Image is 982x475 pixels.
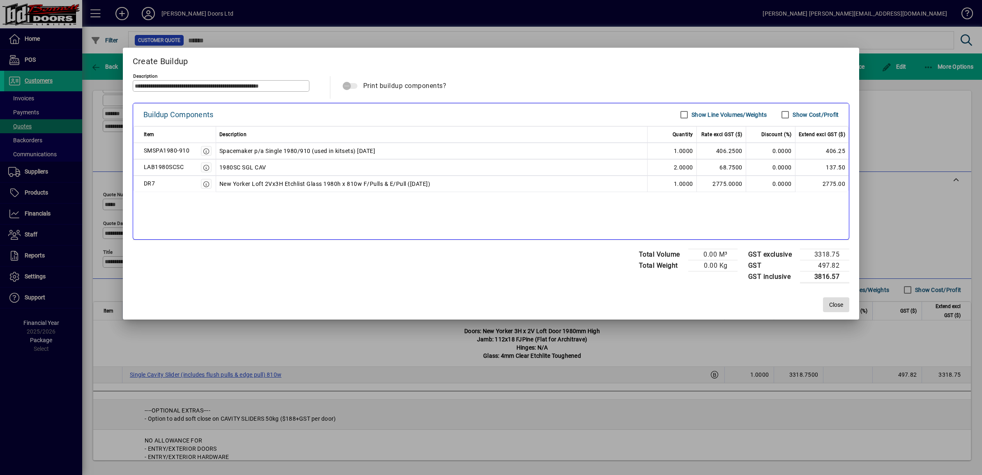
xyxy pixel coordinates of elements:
div: 2775.0000 [700,179,742,189]
span: Description [219,130,247,139]
td: 2775.00 [795,176,849,192]
td: GST inclusive [744,271,800,283]
div: DR7 [144,178,155,188]
td: 0.0000 [746,159,795,176]
td: GST [744,260,800,271]
div: SMSPA1980-910 [144,146,190,155]
span: Rate excl GST ($) [701,130,742,139]
span: Extend excl GST ($) [799,130,846,139]
span: Quantity [673,130,693,139]
span: Discount (%) [761,130,792,139]
td: Spacemaker p/a Single 1980/910 (used in kitsets) [DATE] [216,143,648,159]
td: 3318.75 [800,249,849,260]
label: Show Cost/Profit [791,111,839,119]
mat-label: Description [133,73,157,79]
td: 1.0000 [648,176,697,192]
div: LAB1980SCSC [144,162,184,172]
span: Item [144,130,154,139]
td: 406.25 [795,143,849,159]
button: Close [823,297,849,312]
td: GST exclusive [744,249,800,260]
td: 497.82 [800,260,849,271]
td: 2.0000 [648,159,697,176]
h2: Create Buildup [123,48,860,72]
td: 1.0000 [648,143,697,159]
div: Buildup Components [143,108,214,121]
td: 3816.57 [800,271,849,283]
td: 0.00 M³ [688,249,738,260]
td: Total Volume [635,249,688,260]
td: 1980SC SGL CAV [216,159,648,176]
td: 0.0000 [746,176,795,192]
td: 0.0000 [746,143,795,159]
td: New Yorker Loft 2Vx3H Etchlist Glass 1980h x 810w F/Pulls & E/Pull ([DATE]) [216,176,648,192]
td: 0.00 Kg [688,260,738,271]
span: Print buildup components? [363,82,447,90]
div: 68.7500 [700,162,742,172]
label: Show Line Volumes/Weights [690,111,767,119]
td: Total Weight [635,260,688,271]
span: Close [829,301,843,309]
div: 406.2500 [700,146,742,156]
td: 137.50 [795,159,849,176]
